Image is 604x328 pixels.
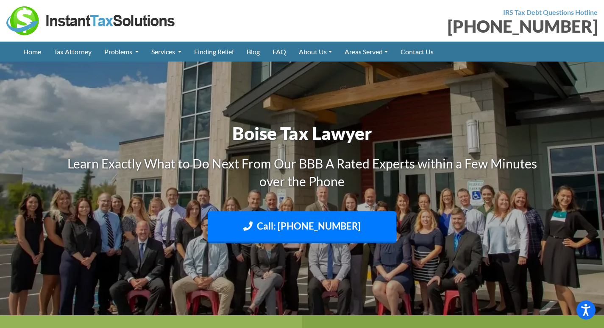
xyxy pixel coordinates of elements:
[394,42,440,62] a: Contact Us
[47,42,98,62] a: Tax Attorney
[6,6,176,35] img: Instant Tax Solutions Logo
[145,42,188,62] a: Services
[240,42,266,62] a: Blog
[67,154,537,190] h3: Learn Exactly What to Do Next From Our BBB A Rated Experts within a Few Minutes over the Phone
[309,18,598,35] div: [PHONE_NUMBER]
[292,42,338,62] a: About Us
[266,42,292,62] a: FAQ
[98,42,145,62] a: Problems
[338,42,394,62] a: Areas Served
[67,121,537,146] h1: Boise Tax Lawyer
[208,211,396,243] a: Call: [PHONE_NUMBER]
[17,42,47,62] a: Home
[6,16,176,24] a: Instant Tax Solutions Logo
[503,8,598,16] strong: IRS Tax Debt Questions Hotline
[188,42,240,62] a: Finding Relief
